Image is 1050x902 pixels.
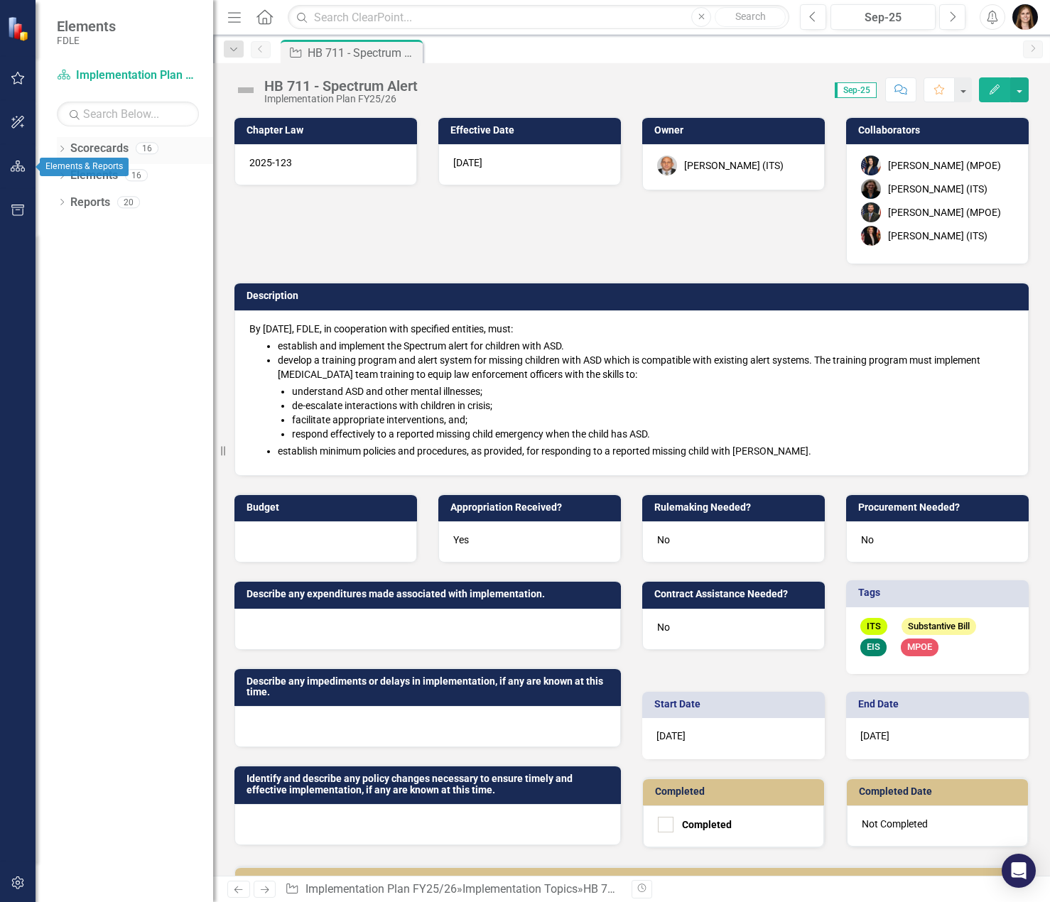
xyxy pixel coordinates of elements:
[655,786,817,797] h3: Completed
[234,79,257,102] img: Not Defined
[249,156,402,170] p: 2025-123
[278,444,1014,458] li: establish minimum policies and procedures, as provided, for responding to a reported missing chil...
[902,618,976,636] span: Substantive Bill
[285,881,621,898] div: » »
[656,730,686,741] span: [DATE]
[450,502,614,513] h3: Appropriation Received?
[7,16,32,41] img: ClearPoint Strategy
[247,125,410,136] h3: Chapter Law
[450,125,614,136] h3: Effective Date
[57,67,199,84] a: Implementation Plan FY25/26
[654,699,818,710] h3: Start Date
[117,196,140,208] div: 20
[247,290,1022,301] h3: Description
[292,427,1014,441] li: respond effectively to a reported missing child emergency when the child has ASD.
[247,589,614,599] h3: Describe any expenditures made associated with implementation.
[901,639,938,656] span: MPOE
[57,102,199,126] input: Search Below...
[835,82,877,98] span: Sep-25
[462,882,578,896] a: Implementation Topics
[657,534,670,545] span: No
[858,699,1022,710] h3: End Date
[830,4,936,30] button: Sep-25
[715,7,786,27] button: Search
[278,353,1014,381] p: develop a training program and alert system for missing children with ASD which is compatible wit...
[657,156,677,175] img: Joey Hornsby
[247,676,614,698] h3: Describe any impediments or delays in implementation, if any are known at this time.
[858,587,1022,598] h3: Tags
[264,78,418,94] div: HB 711 - Spectrum Alert
[453,534,469,545] span: Yes
[861,202,881,222] img: John McClellan
[264,94,418,104] div: Implementation Plan FY25/26
[292,398,1014,413] li: de-escalate interactions with children in crisis;
[861,156,881,175] img: Melissa Bujeda
[858,502,1022,513] h3: Procurement Needed?
[861,179,881,199] img: Nicole Howard
[858,125,1022,136] h3: Collaborators
[684,158,784,173] div: [PERSON_NAME] (ITS)
[860,618,887,636] span: ITS
[136,143,158,155] div: 16
[278,339,1014,353] li: establish and implement the Spectrum alert for children with ASD.
[57,18,116,35] span: Elements
[288,5,789,30] input: Search ClearPoint...
[735,11,766,22] span: Search
[583,882,703,896] div: HB 711 - Spectrum Alert
[860,730,889,741] span: [DATE]
[888,158,1001,173] div: [PERSON_NAME] (MPOE)
[859,786,1021,797] h3: Completed Date
[861,534,874,545] span: No
[1002,854,1036,888] div: Open Intercom Messenger
[453,157,482,168] span: [DATE]
[835,9,931,26] div: Sep-25
[247,875,1021,886] h3: July Update
[247,773,614,795] h3: Identify and describe any policy changes necessary to ensure timely and effective implementation,...
[308,44,419,62] div: HB 711 - Spectrum Alert
[654,125,818,136] h3: Owner
[70,141,129,157] a: Scorecards
[1012,4,1038,30] img: Heather Faulkner
[888,182,987,196] div: [PERSON_NAME] (ITS)
[888,229,987,243] div: [PERSON_NAME] (ITS)
[861,226,881,246] img: Erica Wolaver
[654,502,818,513] h3: Rulemaking Needed?
[249,322,1014,336] p: By [DATE], FDLE, in cooperation with specified entities, must:
[40,158,129,176] div: Elements & Reports
[292,384,1014,398] li: understand ASD and other mental illnesses;
[57,35,116,46] small: FDLE
[70,195,110,211] a: Reports
[247,502,410,513] h3: Budget
[654,589,818,599] h3: Contract Assistance Needed?
[657,621,670,633] span: No
[125,170,148,182] div: 16
[860,639,887,656] span: EIS
[888,205,1001,219] div: [PERSON_NAME] (MPOE)
[847,805,1028,847] div: Not Completed
[292,413,1014,427] li: facilitate appropriate interventions, and;
[305,882,457,896] a: Implementation Plan FY25/26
